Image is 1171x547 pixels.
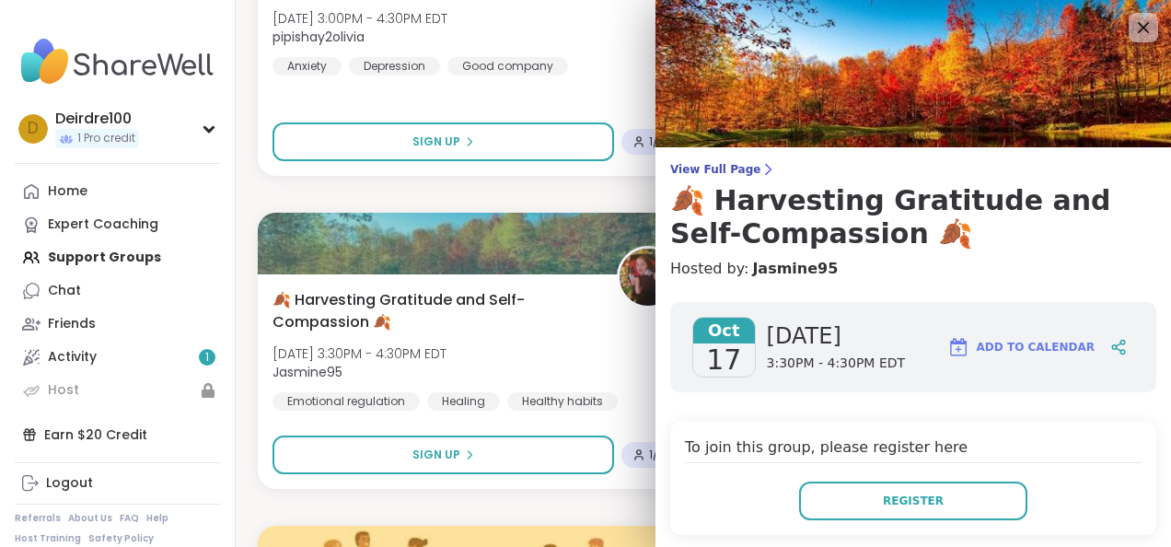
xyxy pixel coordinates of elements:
h3: 🍂 Harvesting Gratitude and Self-Compassion 🍂 [670,184,1156,250]
img: Jasmine95 [620,249,677,306]
span: 17 [706,343,741,377]
span: 3:30PM - 4:30PM EDT [767,355,906,373]
span: [DATE] 3:00PM - 4:30PM EDT [272,9,447,28]
span: View Full Page [670,162,1156,177]
h4: Hosted by: [670,258,1156,280]
span: 1 / 12 [649,448,668,462]
b: Jasmine95 [272,363,342,381]
a: Home [15,175,220,208]
span: [DATE] 3:30PM - 4:30PM EDT [272,344,446,363]
span: 1 / 12 [649,134,668,149]
div: Host [48,381,79,400]
div: Earn $20 Credit [15,418,220,451]
a: Host [15,374,220,407]
span: [DATE] [767,321,906,351]
a: Safety Policy [88,532,154,545]
a: Expert Coaching [15,208,220,241]
div: Friends [48,315,96,333]
button: Register [799,482,1027,520]
a: Logout [15,467,220,500]
a: About Us [68,512,112,525]
span: Sign Up [412,447,460,463]
span: D [28,117,39,141]
div: Logout [46,474,93,493]
span: Sign Up [412,134,460,150]
a: Jasmine95 [752,258,838,280]
button: Add to Calendar [939,325,1103,369]
div: Deirdre100 [55,109,139,129]
div: Expert Coaching [48,215,158,234]
div: Depression [349,57,440,76]
div: Activity [48,348,97,367]
span: 1 Pro credit [77,131,135,146]
div: Chat [48,282,81,300]
a: Referrals [15,512,61,525]
img: ShareWell Nav Logo [15,29,220,94]
span: 🍂 Harvesting Gratitude and Self-Compassion 🍂 [272,289,597,333]
a: FAQ [120,512,139,525]
div: Anxiety [272,57,342,76]
a: Chat [15,274,220,308]
div: Emotional regulation [272,392,420,411]
b: pipishay2olivia [272,28,365,46]
span: Oct [693,318,755,343]
a: Friends [15,308,220,341]
h4: To join this group, please register here [685,436,1142,463]
div: Good company [447,57,568,76]
a: Activity1 [15,341,220,374]
button: Sign Up [272,122,614,161]
img: ShareWell Logomark [947,336,969,358]
div: Healing [427,392,500,411]
span: Add to Calendar [977,339,1095,355]
a: Host Training [15,532,81,545]
span: 1 [205,350,209,366]
button: Sign Up [272,436,614,474]
div: Healthy habits [507,392,618,411]
a: View Full Page🍂 Harvesting Gratitude and Self-Compassion 🍂 [670,162,1156,250]
div: Home [48,182,87,201]
a: Help [146,512,168,525]
span: Register [883,493,944,509]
